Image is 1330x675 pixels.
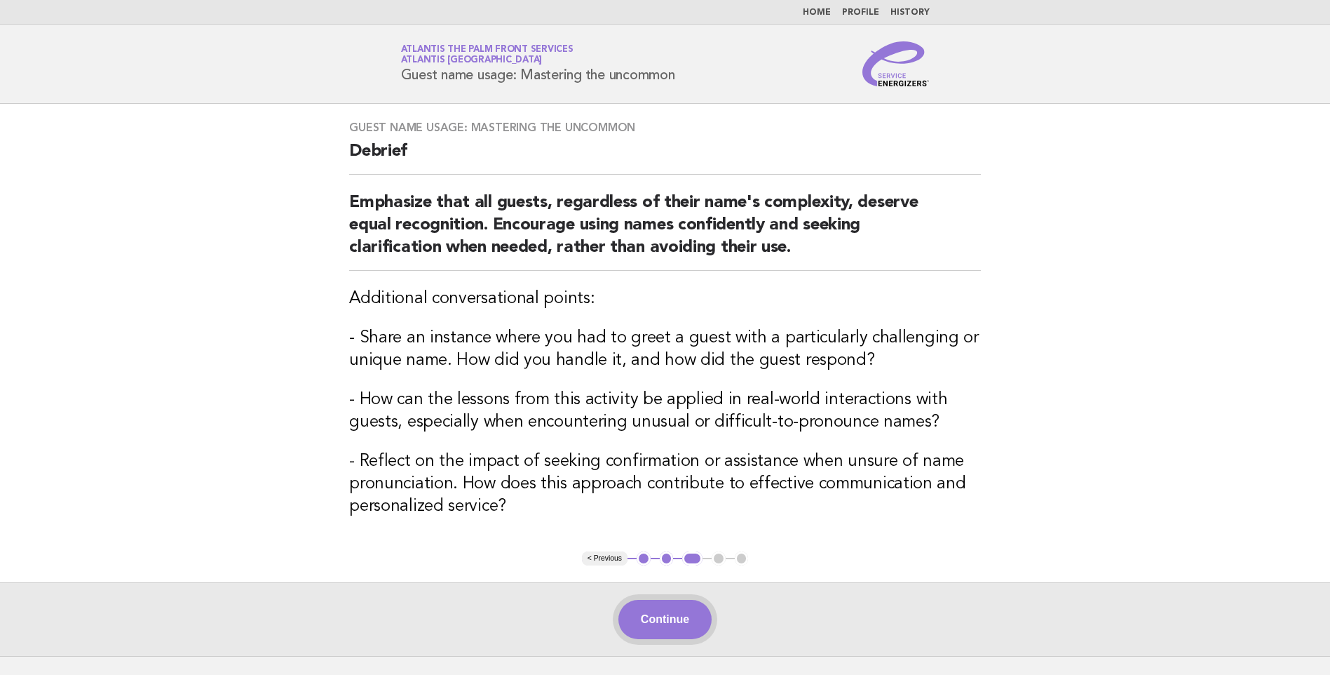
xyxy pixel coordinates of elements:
[618,600,712,639] button: Continue
[401,45,574,65] a: Atlantis The Palm Front ServicesAtlantis [GEOGRAPHIC_DATA]
[349,140,981,175] h2: Debrief
[862,41,930,86] img: Service Energizers
[349,450,981,518] h3: - Reflect on the impact of seeking confirmation or assistance when unsure of name pronunciation. ...
[890,8,930,17] a: History
[682,552,703,566] button: 3
[660,552,674,566] button: 2
[842,8,879,17] a: Profile
[803,8,831,17] a: Home
[582,552,627,566] button: < Previous
[349,389,981,434] h3: - How can the lessons from this activity be applied in real-world interactions with guests, espec...
[401,56,543,65] span: Atlantis [GEOGRAPHIC_DATA]
[349,288,981,310] h3: Additional conversational points:
[401,46,675,82] h1: Guest name usage: Mastering the uncommon
[349,327,981,372] h3: - Share an instance where you had to greet a guest with a particularly challenging or unique name...
[349,121,981,135] h3: Guest name usage: Mastering the uncommon
[349,192,981,271] h2: Emphasize that all guests, regardless of their name's complexity, deserve equal recognition. Enco...
[637,552,651,566] button: 1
